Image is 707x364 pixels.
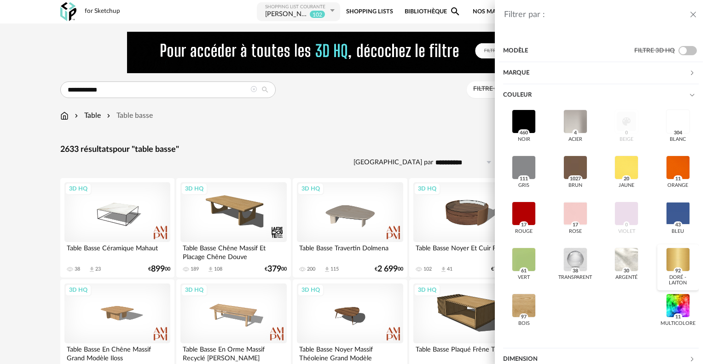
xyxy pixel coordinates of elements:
div: Marque [503,62,689,84]
div: argenté [615,275,637,281]
span: 11 [673,175,682,183]
span: 304 [672,129,684,137]
span: 97 [520,313,528,321]
div: gris [518,183,529,189]
div: multicolore [661,321,695,327]
div: rouge [515,229,533,235]
span: 20 [622,175,631,183]
div: rose [569,229,582,235]
div: acier [568,137,582,143]
div: Filtrer par : [504,10,689,20]
span: 43 [673,221,682,229]
div: noir [518,137,530,143]
span: 111 [518,175,530,183]
div: Couleur [503,84,689,106]
div: transparent [558,275,592,281]
div: doré - laiton [660,275,695,287]
span: 38 [571,267,580,275]
div: bleu [672,229,684,235]
div: Couleur [503,84,699,106]
span: 1027 [568,175,582,183]
div: vert [518,275,530,281]
div: blanc [670,137,686,143]
div: jaune [619,183,634,189]
span: 92 [673,267,682,275]
span: 61 [520,267,528,275]
div: Marque [503,62,699,84]
span: 460 [518,129,530,137]
div: brun [568,183,582,189]
span: Filtre 3D HQ [634,47,675,54]
span: 11 [674,313,683,321]
span: 4 [572,129,578,137]
span: 30 [622,267,631,275]
span: 17 [520,221,528,229]
div: bois [518,321,530,327]
div: Couleur [503,106,699,348]
span: 17 [571,221,580,229]
div: Modèle [503,40,634,62]
div: orange [667,183,688,189]
button: close drawer [689,9,698,21]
